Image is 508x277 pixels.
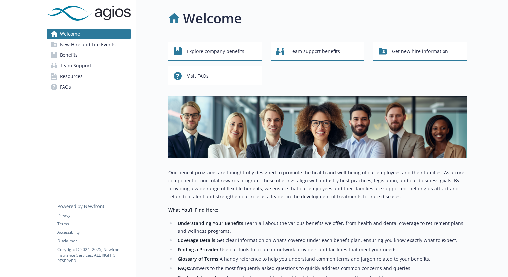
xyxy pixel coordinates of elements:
[187,70,209,82] span: Visit FAQs
[187,45,244,58] span: Explore company benefits
[178,220,245,226] strong: Understanding Your Benefits:
[60,39,116,50] span: New Hire and Life Events
[392,45,448,58] span: Get new hire information
[60,82,71,92] span: FAQs
[178,246,220,253] strong: Finding a Provider:
[178,237,217,243] strong: Coverage Details:
[176,219,467,235] li: Learn all about the various benefits we offer, from health and dental coverage to retirement plan...
[290,45,340,58] span: Team support benefits
[57,221,130,227] a: Terms
[57,230,130,235] a: Accessibility
[271,42,364,61] button: Team support benefits
[60,29,80,39] span: Welcome
[47,39,131,50] a: New Hire and Life Events
[47,71,131,82] a: Resources
[176,246,467,254] li: Use our tools to locate in-network providers and facilities that meet your needs.
[183,8,242,28] h1: Welcome
[47,50,131,60] a: Benefits
[168,169,467,201] p: Our benefit programs are thoughtfully designed to promote the health and well-being of our employ...
[176,236,467,244] li: Get clear information on what’s covered under each benefit plan, ensuring you know exactly what t...
[47,29,131,39] a: Welcome
[176,255,467,263] li: A handy reference to help you understand common terms and jargon related to your benefits.
[168,42,262,61] button: Explore company benefits
[168,66,262,85] button: Visit FAQs
[178,265,190,271] strong: FAQs:
[60,60,91,71] span: Team Support
[57,238,130,244] a: Disclaimer
[47,82,131,92] a: FAQs
[47,60,131,71] a: Team Support
[176,264,467,272] li: Answers to the most frequently asked questions to quickly address common concerns and queries.
[57,212,130,218] a: Privacy
[178,256,220,262] strong: Glossary of Terms:
[168,207,218,213] strong: What You’ll Find Here:
[373,42,467,61] button: Get new hire information
[60,50,78,60] span: Benefits
[57,247,130,264] p: Copyright © 2024 - 2025 , Newfront Insurance Services, ALL RIGHTS RESERVED
[168,96,467,158] img: overview page banner
[60,71,83,82] span: Resources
